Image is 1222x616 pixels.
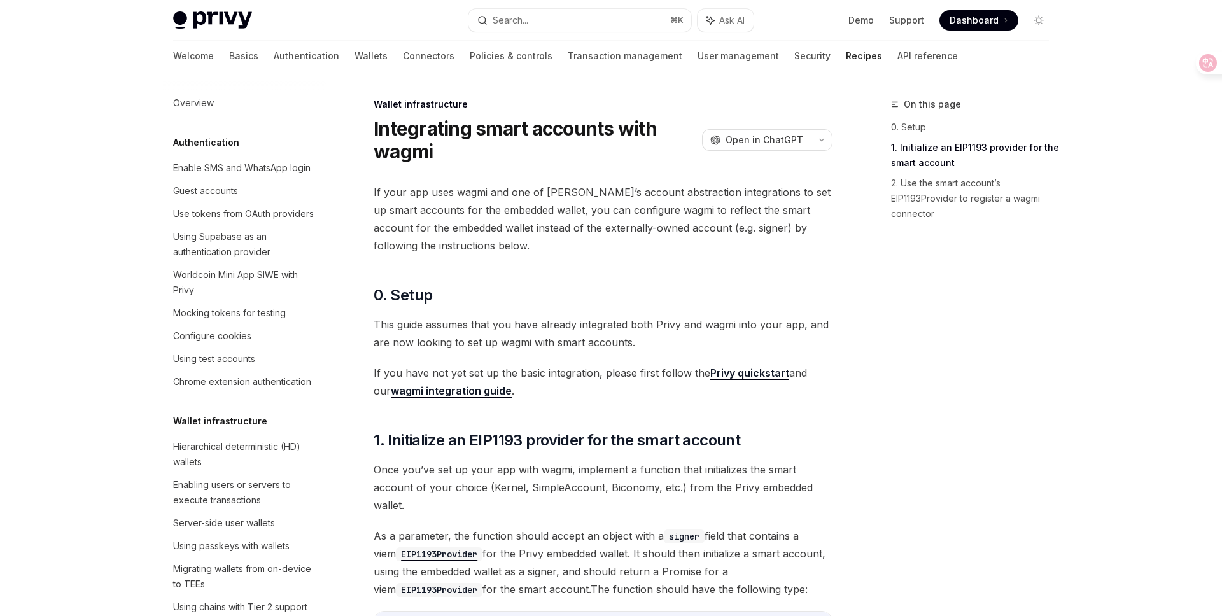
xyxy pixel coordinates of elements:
[163,347,326,370] a: Using test accounts
[173,183,238,199] div: Guest accounts
[374,316,832,351] span: This guide assumes that you have already integrated both Privy and wagmi into your app, and are n...
[163,92,326,115] a: Overview
[173,561,318,592] div: Migrating wallets from on-device to TEEs
[374,285,432,305] span: 0. Setup
[163,225,326,263] a: Using Supabase as an authentication provider
[950,14,999,27] span: Dashboard
[163,325,326,347] a: Configure cookies
[848,14,874,27] a: Demo
[702,129,811,151] button: Open in ChatGPT
[794,41,831,71] a: Security
[374,98,832,111] div: Wallet infrastructure
[163,202,326,225] a: Use tokens from OAuth providers
[173,229,318,260] div: Using Supabase as an authentication provider
[173,374,311,389] div: Chrome extension authentication
[163,179,326,202] a: Guest accounts
[374,430,740,451] span: 1. Initialize an EIP1193 provider for the smart account
[173,599,307,615] div: Using chains with Tier 2 support
[374,117,697,163] h1: Integrating smart accounts with wagmi
[163,535,326,557] a: Using passkeys with wallets
[163,557,326,596] a: Migrating wallets from on-device to TEEs
[664,529,705,543] code: signer
[173,305,286,321] div: Mocking tokens for testing
[163,370,326,393] a: Chrome extension authentication
[493,13,528,28] div: Search...
[670,15,684,25] span: ⌘ K
[173,206,314,221] div: Use tokens from OAuth providers
[173,515,275,531] div: Server-side user wallets
[719,14,745,27] span: Ask AI
[396,583,482,596] a: EIP1193Provider
[173,95,214,111] div: Overview
[939,10,1018,31] a: Dashboard
[374,461,832,514] span: Once you’ve set up your app with wagmi, implement a function that initializes the smart account o...
[396,547,482,561] code: EIP1193Provider
[726,134,803,146] span: Open in ChatGPT
[173,328,251,344] div: Configure cookies
[173,267,318,298] div: Worldcoin Mini App SIWE with Privy
[374,364,832,400] span: If you have not yet set up the basic integration, please first follow the and our .
[163,263,326,302] a: Worldcoin Mini App SIWE with Privy
[403,41,454,71] a: Connectors
[355,41,388,71] a: Wallets
[173,135,239,150] h5: Authentication
[173,41,214,71] a: Welcome
[698,41,779,71] a: User management
[173,439,318,470] div: Hierarchical deterministic (HD) wallets
[391,384,512,398] a: wagmi integration guide
[163,473,326,512] a: Enabling users or servers to execute transactions
[163,512,326,535] a: Server-side user wallets
[897,41,958,71] a: API reference
[163,435,326,473] a: Hierarchical deterministic (HD) wallets
[274,41,339,71] a: Authentication
[173,538,290,554] div: Using passkeys with wallets
[889,14,924,27] a: Support
[163,157,326,179] a: Enable SMS and WhatsApp login
[468,9,691,32] button: Search...⌘K
[891,137,1059,173] a: 1. Initialize an EIP1193 provider for the smart account
[396,583,482,597] code: EIP1193Provider
[396,547,482,560] a: EIP1193Provider
[173,414,267,429] h5: Wallet infrastructure
[891,173,1059,224] a: 2. Use the smart account’s EIP1193Provider to register a wagmi connector
[904,97,961,112] span: On this page
[173,160,311,176] div: Enable SMS and WhatsApp login
[846,41,882,71] a: Recipes
[374,183,832,255] span: If your app uses wagmi and one of [PERSON_NAME]’s account abstraction integrations to set up smar...
[173,477,318,508] div: Enabling users or servers to execute transactions
[163,302,326,325] a: Mocking tokens for testing
[374,527,832,598] span: As a parameter, the function should accept an object with a field that contains a viem for the Pr...
[698,9,754,32] button: Ask AI
[470,41,552,71] a: Policies & controls
[891,117,1059,137] a: 0. Setup
[1029,10,1049,31] button: Toggle dark mode
[229,41,258,71] a: Basics
[173,351,255,367] div: Using test accounts
[710,367,789,380] a: Privy quickstart
[173,11,252,29] img: light logo
[568,41,682,71] a: Transaction management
